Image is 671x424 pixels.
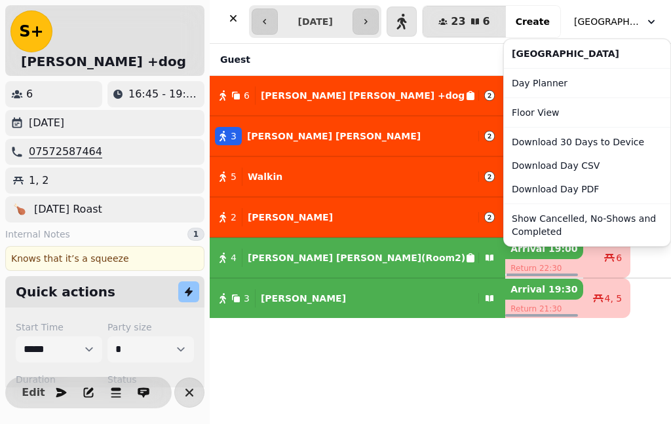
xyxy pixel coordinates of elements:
button: [GEOGRAPHIC_DATA] [566,10,666,33]
a: Floor View [507,101,668,124]
div: [GEOGRAPHIC_DATA] [507,42,668,65]
span: [GEOGRAPHIC_DATA] [574,15,640,28]
button: Download Day PDF [507,177,668,201]
button: Download Day CSV [507,154,668,177]
button: Download 30 Days to Device [507,130,668,154]
button: Show Cancelled, No-Shows and Completed [507,207,668,243]
div: [GEOGRAPHIC_DATA] [503,39,671,247]
a: Day Planner [507,71,668,95]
